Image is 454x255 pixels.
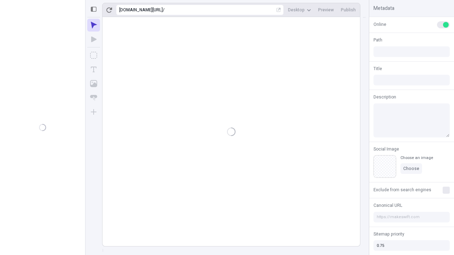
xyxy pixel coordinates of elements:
[285,5,314,15] button: Desktop
[373,202,402,209] span: Canonical URL
[400,163,422,174] button: Choose
[373,146,399,152] span: Social Image
[373,21,386,28] span: Online
[288,7,305,13] span: Desktop
[373,66,382,72] span: Title
[87,49,100,62] button: Box
[373,37,382,43] span: Path
[119,7,163,13] div: [URL][DOMAIN_NAME]
[373,231,404,237] span: Sitemap priority
[318,7,334,13] span: Preview
[338,5,359,15] button: Publish
[373,187,431,193] span: Exclude from search engines
[87,77,100,90] button: Image
[87,91,100,104] button: Button
[315,5,337,15] button: Preview
[373,94,396,100] span: Description
[400,155,433,160] div: Choose an image
[403,166,419,171] span: Choose
[373,212,450,222] input: https://makeswift.com
[341,7,356,13] span: Publish
[87,63,100,76] button: Text
[163,7,165,13] div: /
